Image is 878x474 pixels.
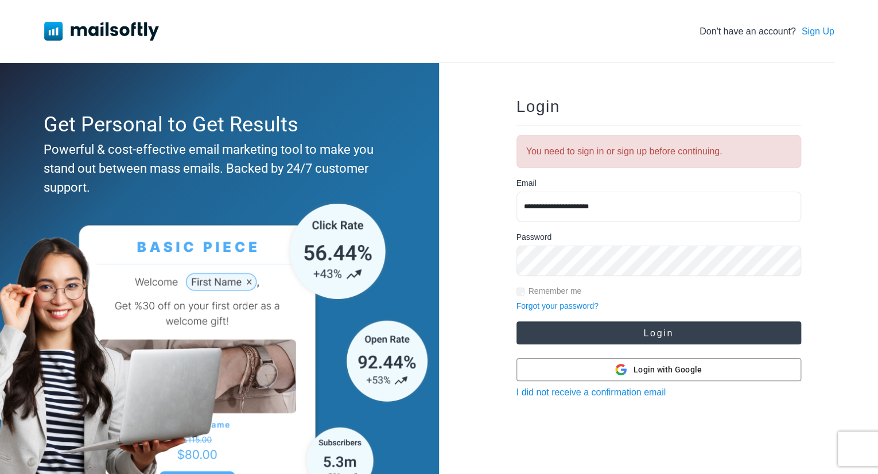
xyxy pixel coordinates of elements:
a: Sign Up [802,25,834,38]
a: Forgot your password? [516,301,599,310]
div: You need to sign in or sign up before continuing. [516,135,801,168]
span: Login with Google [634,364,702,376]
a: I did not receive a confirmation email [516,387,666,397]
span: Login [516,98,560,115]
label: Remember me [529,285,582,297]
div: Get Personal to Get Results [44,109,390,140]
button: Login with Google [516,358,801,381]
img: Mailsoftly [44,22,159,40]
div: Don't have an account? [700,25,834,38]
label: Email [516,177,537,189]
div: Powerful & cost-effective email marketing tool to make you stand out between mass emails. Backed ... [44,140,390,197]
button: Login [516,321,801,344]
label: Password [516,231,551,243]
